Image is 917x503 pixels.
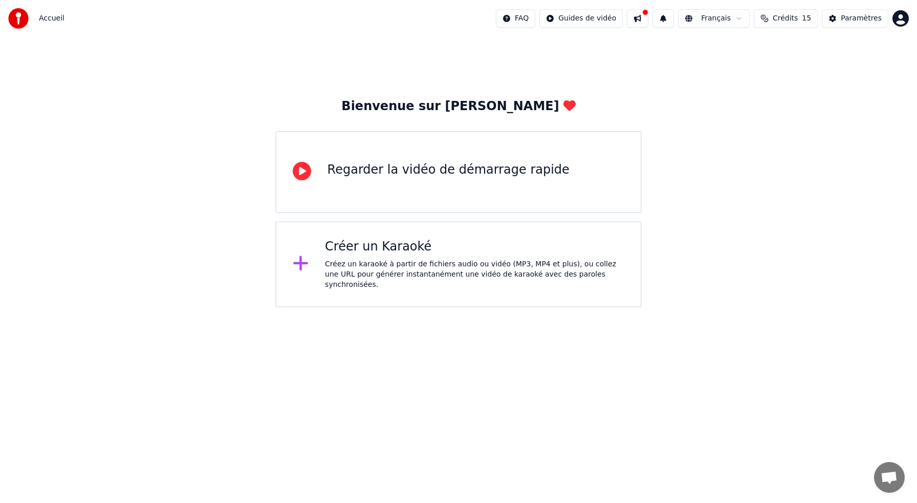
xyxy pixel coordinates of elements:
img: youka [8,8,29,29]
button: Crédits15 [754,9,818,28]
span: Crédits [773,13,798,24]
span: Accueil [39,13,64,24]
a: Ouvrir le chat [874,462,905,493]
div: Bienvenue sur [PERSON_NAME] [341,98,575,115]
div: Regarder la vidéo de démarrage rapide [327,162,570,178]
div: Créez un karaoké à partir de fichiers audio ou vidéo (MP3, MP4 et plus), ou collez une URL pour g... [325,259,624,290]
button: FAQ [496,9,535,28]
span: 15 [802,13,811,24]
div: Paramètres [841,13,882,24]
button: Guides de vidéo [539,9,623,28]
nav: breadcrumb [39,13,64,24]
button: Paramètres [822,9,888,28]
div: Créer un Karaoké [325,239,624,255]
